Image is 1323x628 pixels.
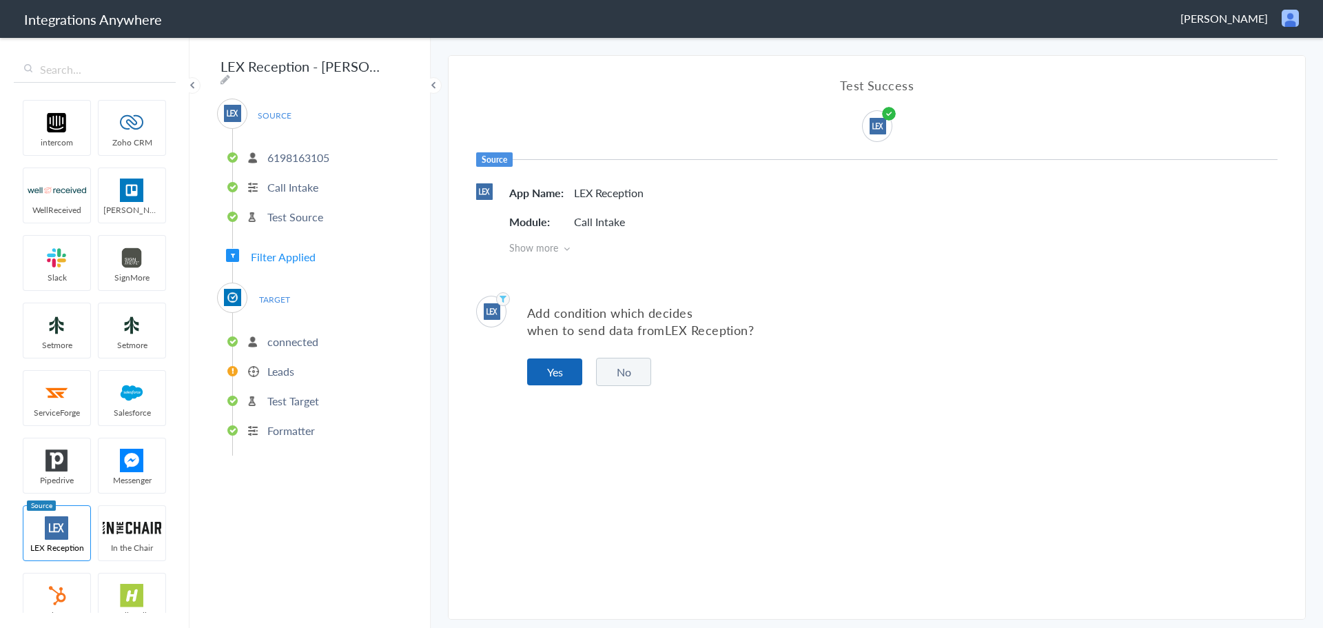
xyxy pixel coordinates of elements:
span: [PERSON_NAME] [1180,10,1268,26]
img: trello.png [103,179,161,202]
img: setmoreNew.jpg [28,314,86,337]
span: In the Chair [99,542,165,554]
p: connected [267,334,318,350]
span: Setmore [99,339,165,351]
h5: App Name [509,185,571,201]
img: lex-app-logo.svg [224,105,241,122]
span: HubSpot [23,609,90,621]
input: Search... [14,57,176,83]
h4: Test Success [476,77,1278,94]
span: Slack [23,272,90,283]
img: setmoreNew.jpg [103,314,161,337]
img: wr-logo.svg [28,179,86,202]
img: inch-logo.svg [103,516,161,540]
p: Leads [267,363,294,379]
span: Filter Applied [251,249,316,265]
p: Test Target [267,393,319,409]
span: Salesforce [99,407,165,418]
span: Zoho CRM [99,136,165,148]
h1: Integrations Anywhere [24,10,162,29]
span: SOURCE [248,106,300,125]
p: Add condition which decides when to send data from ? [527,304,1278,338]
span: intercom [23,136,90,148]
img: zoho-logo.svg [103,111,161,134]
img: lex-app-logo.svg [476,183,493,200]
img: FBM.png [103,449,161,472]
span: Setmore [23,339,90,351]
h5: Module [509,214,571,230]
p: Test Source [267,209,323,225]
p: Formatter [267,423,315,438]
p: 6198163105 [267,150,329,165]
span: ServiceForge [23,407,90,418]
p: Call Intake [574,214,625,230]
span: LEX Reception [665,321,748,338]
span: LEX Reception [23,542,90,554]
button: Yes [527,358,582,385]
img: lex-app-logo.svg [484,303,500,320]
img: user.png [1282,10,1299,27]
img: Clio.jpg [224,289,241,306]
span: [PERSON_NAME] [99,204,165,216]
span: Messenger [99,474,165,486]
img: lex-app-logo.svg [28,516,86,540]
span: Show more [509,241,1278,254]
button: No [596,358,651,386]
span: Pipedrive [23,474,90,486]
p: Call Intake [267,179,318,195]
h6: Source [476,152,513,167]
img: pipedrive.png [28,449,86,472]
span: HelloSells [99,609,165,621]
img: serviceforge-icon.png [28,381,86,405]
img: signmore-logo.png [103,246,161,270]
p: LEX Reception [574,185,644,201]
img: lex-app-logo.svg [870,118,886,134]
img: hs-app-logo.svg [103,584,161,607]
span: TARGET [248,290,300,309]
span: SignMore [99,272,165,283]
span: WellReceived [23,204,90,216]
img: slack-logo.svg [28,246,86,270]
img: salesforce-logo.svg [103,381,161,405]
img: hubspot-logo.svg [28,584,86,607]
img: intercom-logo.svg [28,111,86,134]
